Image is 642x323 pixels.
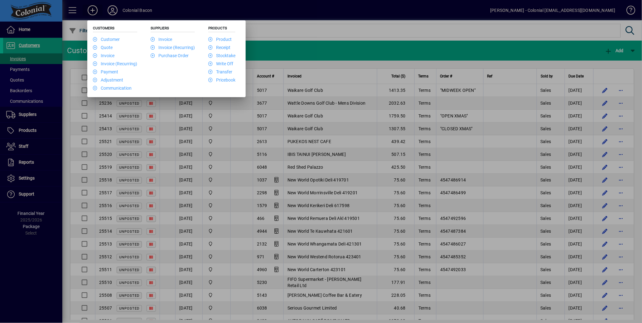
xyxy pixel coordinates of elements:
[208,26,235,32] h5: Products
[208,53,235,58] a: Stocktake
[208,37,232,42] a: Product
[208,45,230,50] a: Receipt
[93,26,137,32] h5: Customers
[208,61,233,66] a: Write Off
[151,53,189,58] a: Purchase Order
[151,37,172,42] a: Invoice
[93,77,123,82] a: Adjustment
[93,61,137,66] a: Invoice (Recurring)
[151,26,195,32] h5: Suppliers
[151,45,195,50] a: Invoice (Recurring)
[93,45,113,50] a: Quote
[208,69,232,74] a: Transfer
[93,86,132,91] a: Communication
[208,77,235,82] a: Pricebook
[93,53,114,58] a: Invoice
[93,69,118,74] a: Payment
[93,37,120,42] a: Customer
